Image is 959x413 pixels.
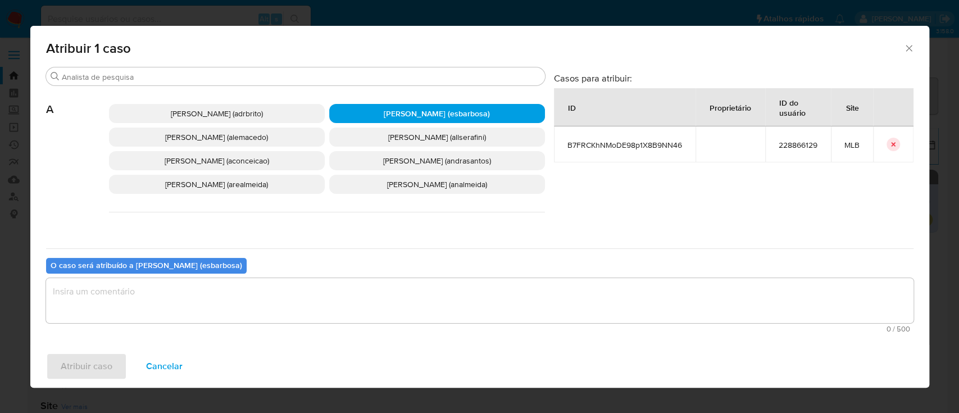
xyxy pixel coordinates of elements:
span: [PERSON_NAME] (adrbrito) [171,108,263,119]
span: [PERSON_NAME] (esbarbosa) [384,108,490,119]
span: C [46,212,109,243]
span: [PERSON_NAME] (alemacedo) [165,131,268,143]
div: [PERSON_NAME] (adrbrito) [109,104,325,123]
span: [PERSON_NAME] (andrasantos) [383,155,491,166]
button: icon-button [887,138,900,151]
button: Fechar a janela [903,43,913,53]
div: [PERSON_NAME] (analmeida) [329,175,545,194]
span: [PERSON_NAME] (analmeida) [387,179,487,190]
span: Máximo de 500 caracteres [49,325,910,333]
span: [PERSON_NAME] (arealmeida) [165,179,268,190]
h3: Casos para atribuir: [554,72,913,84]
div: Site [833,94,872,121]
button: Procurar [51,72,60,81]
div: [PERSON_NAME] (arealmeida) [109,175,325,194]
div: [PERSON_NAME] (esbarbosa) [329,104,545,123]
div: [PERSON_NAME] (aconceicao) [109,151,325,170]
span: A [46,86,109,116]
button: Cancelar [131,353,197,380]
div: ID do usuário [766,89,830,126]
span: MLB [844,140,860,150]
div: [PERSON_NAME] (alemacedo) [109,128,325,147]
div: [PERSON_NAME] (andrasantos) [329,151,545,170]
span: Cancelar [146,354,183,379]
div: [PERSON_NAME] (allserafini) [329,128,545,147]
span: [PERSON_NAME] (allserafini) [388,131,486,143]
b: O caso será atribuído a [PERSON_NAME] (esbarbosa) [51,260,242,271]
div: Proprietário [696,94,765,121]
div: assign-modal [30,26,929,388]
span: [PERSON_NAME] (aconceicao) [165,155,269,166]
div: ID [555,94,589,121]
span: B7FRCKhNMoDE98p1X8B9NN46 [567,140,682,150]
span: Atribuir 1 caso [46,42,904,55]
span: 228866129 [779,140,817,150]
input: Analista de pesquisa [62,72,540,82]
